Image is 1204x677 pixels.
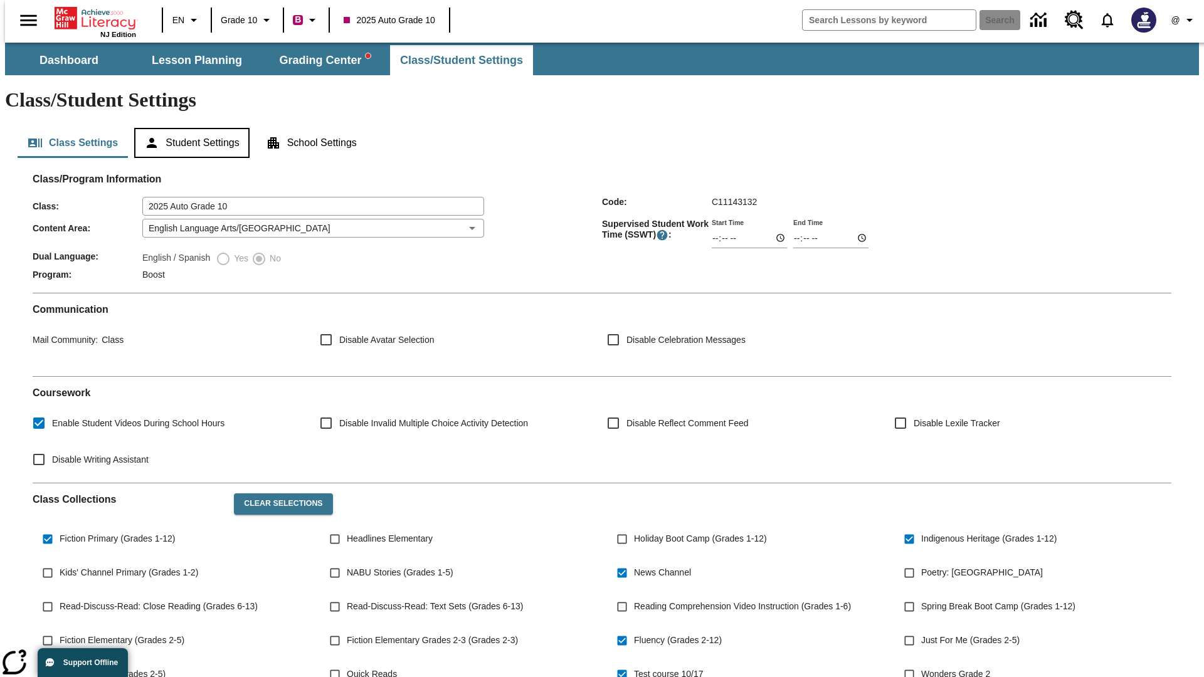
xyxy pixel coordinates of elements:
[921,532,1057,545] span: Indigenous Heritage (Grades 1-12)
[1023,3,1057,38] a: Data Center
[921,600,1075,613] span: Spring Break Boot Camp (Grades 1-12)
[712,218,744,227] label: Start Time
[339,333,435,347] span: Disable Avatar Selection
[52,417,224,430] span: Enable Student Videos During School Hours
[33,270,142,280] span: Program :
[634,532,767,545] span: Holiday Boot Camp (Grades 1-12)
[347,600,523,613] span: Read-Discuss-Read: Text Sets (Grades 6-13)
[793,218,823,227] label: End Time
[221,14,257,27] span: Grade 10
[33,173,1171,185] h2: Class/Program Information
[267,252,281,265] span: No
[33,493,224,505] h2: Class Collections
[6,45,132,75] button: Dashboard
[712,197,757,207] span: C11143132
[10,2,47,39] button: Open side menu
[60,566,198,579] span: Kids' Channel Primary (Grades 1-2)
[262,45,388,75] button: Grading Center
[5,88,1199,112] h1: Class/Student Settings
[33,387,1171,399] h2: Course work
[1091,4,1124,36] a: Notifications
[142,251,210,266] label: English / Spanish
[33,303,1171,315] h2: Communication
[152,53,242,68] span: Lesson Planning
[134,128,249,158] button: Student Settings
[288,9,325,31] button: Boost Class color is violet red. Change class color
[18,128,128,158] button: Class Settings
[400,53,523,68] span: Class/Student Settings
[172,14,184,27] span: EN
[40,53,98,68] span: Dashboard
[1131,8,1156,33] img: Avatar
[390,45,533,75] button: Class/Student Settings
[55,4,136,38] div: Home
[63,658,118,667] span: Support Offline
[33,223,142,233] span: Content Area :
[602,197,712,207] span: Code :
[134,45,260,75] button: Lesson Planning
[279,53,370,68] span: Grading Center
[33,387,1171,473] div: Coursework
[656,229,668,241] button: Supervised Student Work Time is the timeframe when students can take LevelSet and when lessons ar...
[295,12,301,28] span: B
[142,197,484,216] input: Class
[60,532,175,545] span: Fiction Primary (Grades 1-12)
[33,303,1171,366] div: Communication
[38,648,128,677] button: Support Offline
[634,600,851,613] span: Reading Comprehension Video Instruction (Grades 1-6)
[33,251,142,261] span: Dual Language :
[921,566,1043,579] span: Poetry: [GEOGRAPHIC_DATA]
[366,53,371,58] svg: writing assistant alert
[256,128,367,158] button: School Settings
[18,128,1186,158] div: Class/Student Settings
[634,634,722,647] span: Fluency (Grades 2-12)
[344,14,435,27] span: 2025 Auto Grade 10
[914,417,1000,430] span: Disable Lexile Tracker
[100,31,136,38] span: NJ Edition
[1057,3,1091,37] a: Resource Center, Will open in new tab
[167,9,207,31] button: Language: EN, Select a language
[1171,14,1180,27] span: @
[339,417,528,430] span: Disable Invalid Multiple Choice Activity Detection
[33,335,98,345] span: Mail Community :
[347,532,433,545] span: Headlines Elementary
[347,634,518,647] span: Fiction Elementary Grades 2-3 (Grades 2-3)
[626,417,749,430] span: Disable Reflect Comment Feed
[231,252,248,265] span: Yes
[52,453,149,466] span: Disable Writing Assistant
[98,335,124,345] span: Class
[55,6,136,31] a: Home
[60,600,258,613] span: Read-Discuss-Read: Close Reading (Grades 6-13)
[142,270,165,280] span: Boost
[33,201,142,211] span: Class :
[1164,9,1204,31] button: Profile/Settings
[234,493,332,515] button: Clear Selections
[921,634,1020,647] span: Just For Me (Grades 2-5)
[5,45,534,75] div: SubNavbar
[1124,4,1164,36] button: Select a new avatar
[5,43,1199,75] div: SubNavbar
[634,566,691,579] span: News Channel
[142,219,484,238] div: English Language Arts/[GEOGRAPHIC_DATA]
[60,634,184,647] span: Fiction Elementary (Grades 2-5)
[347,566,453,579] span: NABU Stories (Grades 1-5)
[216,9,279,31] button: Grade: Grade 10, Select a grade
[602,219,712,241] span: Supervised Student Work Time (SSWT) :
[33,186,1171,283] div: Class/Program Information
[803,10,976,30] input: search field
[626,333,746,347] span: Disable Celebration Messages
